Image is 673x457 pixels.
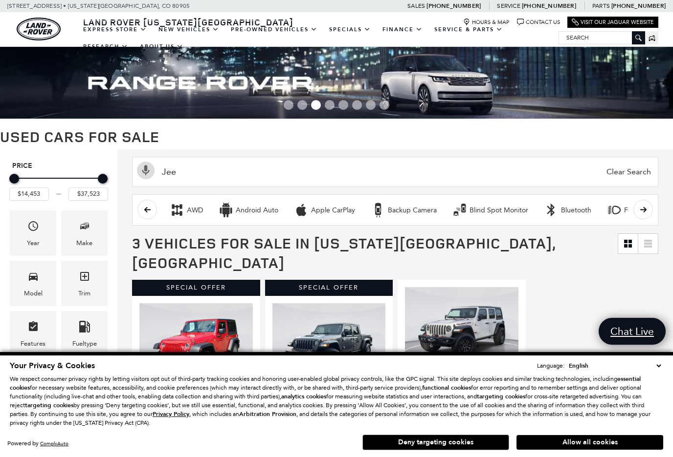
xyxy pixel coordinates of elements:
div: Maximum Price [98,174,108,184]
div: Blind Spot Monitor [452,203,467,217]
input: Minimum [9,187,49,200]
div: Trim [78,288,90,299]
div: AWD [187,206,203,215]
a: [STREET_ADDRESS] • [US_STATE][GEOGRAPHIC_DATA], CO 80905 [7,2,190,9]
a: EXPRESS STORE [77,21,153,38]
div: YearYear [10,210,56,256]
a: [PHONE_NUMBER] [611,2,666,10]
span: Go to slide 2 [297,100,307,110]
div: Powered by [7,440,68,447]
div: Model [24,288,43,299]
select: Language Select [566,361,663,371]
button: Backup CameraBackup Camera [365,200,442,220]
span: Service [497,2,520,9]
span: Go to slide 8 [380,100,389,110]
svg: Click to toggle on voice search [137,162,155,179]
button: scroll left [137,200,157,219]
div: Bluetooth [544,203,559,217]
span: Year [27,218,39,238]
div: Apple CarPlay [311,206,355,215]
span: 3 Vehicles for Sale in [US_STATE][GEOGRAPHIC_DATA], [GEOGRAPHIC_DATA] [132,233,556,272]
strong: targeting cookies [25,401,73,409]
strong: analytics cookies [281,393,326,400]
span: Your Privacy & Cookies [10,360,95,371]
button: scroll right [633,200,653,219]
span: Features [27,318,39,338]
input: Search Inventory [132,157,658,187]
div: TrimTrim [61,261,108,306]
div: FeaturesFeatures [10,311,56,356]
a: Contact Us [517,19,560,26]
div: Special Offer [265,280,393,295]
div: Language: [537,363,564,369]
a: About Us [134,38,189,55]
a: land-rover [17,18,61,41]
a: Grid View [618,234,638,253]
button: Android AutoAndroid Auto [213,200,284,220]
button: Apple CarPlayApple CarPlay [289,200,360,220]
div: Blind Spot Monitor [470,206,528,215]
strong: functional cookies [422,384,471,392]
a: Hours & Map [463,19,510,26]
div: MakeMake [61,210,108,256]
a: Pre-Owned Vehicles [225,21,323,38]
span: Parts [592,2,610,9]
img: 2022 Jeep Gladiator Mojave [272,303,386,388]
span: Clear Search [602,157,656,187]
div: Year [27,238,40,249]
p: We respect consumer privacy rights by letting visitors opt out of third-party tracking cookies an... [10,374,663,427]
a: New Vehicles [153,21,225,38]
a: Finance [377,21,428,38]
a: [PHONE_NUMBER] [522,2,576,10]
span: Make [79,218,90,238]
input: Search [559,32,645,43]
div: Special Offer [132,280,260,295]
span: Go to slide 6 [352,100,362,110]
img: 2015 Jeep Wrangler Sport [139,303,253,388]
span: Go to slide 5 [338,100,348,110]
span: Go to slide 4 [325,100,335,110]
a: Chat Live [599,318,666,345]
a: Research [77,38,134,55]
img: 2020 Jeep Wrangler Unlimited Rubicon [405,287,518,372]
span: Model [27,268,39,288]
span: Go to slide 7 [366,100,376,110]
div: Price [9,170,108,200]
button: Deny targeting cookies [362,435,509,450]
div: Backup Camera [371,203,385,217]
nav: Main Navigation [77,21,559,55]
img: Land Rover [17,18,61,41]
u: Privacy Policy [153,410,189,418]
span: Land Rover [US_STATE][GEOGRAPHIC_DATA] [83,16,293,28]
span: Sales [407,2,425,9]
div: Android Auto [236,206,278,215]
button: Allow all cookies [516,435,663,450]
span: Chat Live [606,325,659,338]
div: Features [21,338,45,349]
span: Trim [79,268,90,288]
button: BluetoothBluetooth [538,200,597,220]
a: [PHONE_NUMBER] [426,2,481,10]
button: AWDAWD [164,200,208,220]
div: Minimum Price [9,174,19,184]
h5: Price [12,162,105,170]
div: AWD [170,203,184,217]
strong: Arbitration Provision [239,410,296,418]
div: ModelModel [10,261,56,306]
div: Fog Lights [624,206,657,215]
a: Land Rover [US_STATE][GEOGRAPHIC_DATA] [77,16,299,28]
span: Go to slide 1 [284,100,293,110]
input: Maximum [68,187,108,200]
div: Bluetooth [561,206,591,215]
div: Apple CarPlay [294,203,309,217]
span: Go to slide 3 [311,100,321,110]
a: Visit Our Jaguar Website [572,19,654,26]
div: Make [76,238,92,249]
div: Fog Lights [607,203,622,217]
strong: targeting cookies [477,393,525,400]
div: Backup Camera [388,206,437,215]
span: Fueltype [79,318,90,338]
button: Fog LightsFog Lights [602,200,662,220]
a: ComplyAuto [40,440,68,447]
div: Fueltype [72,338,97,349]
